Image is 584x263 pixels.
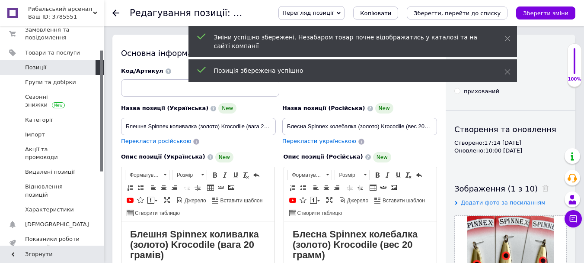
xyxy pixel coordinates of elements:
[214,33,483,50] div: Зміни успішно збережені. Незабаром товар почне відображатись у каталозі та на сайті компанії
[381,197,425,205] span: Вставити шаблон
[231,170,240,180] a: Підкреслений (Ctrl+U)
[146,195,159,205] a: Вставити повідомлення
[134,210,180,217] span: Створити таблицю
[9,9,144,150] body: Редактор, E5165F4A-184C-45BB-93EF-7050A8DEEF2C
[169,183,179,192] a: По правому краю
[298,195,308,205] a: Вставити іконку
[25,206,74,214] span: Характеристики
[287,170,332,180] a: Форматування
[25,235,80,251] span: Показники роботи компанії
[9,69,144,150] p: Універсальна коливальна блешня Spinnex на щуку, трофейного окуня, лосося, форель і судака. Це чуд...
[25,64,46,71] span: Позиції
[172,170,207,180] a: Розмір
[288,170,323,180] span: Форматування
[28,5,93,13] span: Рибальський арсенал
[322,183,331,192] a: По центру
[220,170,230,180] a: Курсив (Ctrl+I)
[379,183,388,192] a: Вставити/Редагувати посилання (Ctrl+L)
[346,197,369,205] span: Джерело
[125,183,135,192] a: Вставити/видалити нумерований список
[288,195,297,205] a: Додати відео з YouTube
[219,197,263,205] span: Вставити шаблон
[282,138,356,144] span: Перекласти українською
[218,103,236,114] span: New
[130,8,530,18] h1: Редагування позиції: Блешня Spinnex коливалка (золото) Krocodile (вага 20 грамів)
[414,170,424,180] a: Повернути (Ctrl+Z)
[373,170,382,180] a: Жирний (Ctrl+B)
[9,7,134,39] strong: Блесна Spinnex колебалка (золото) Krocodile (вес 20 грамм)
[136,195,145,205] a: Вставити іконку
[568,76,581,82] div: 100%
[252,170,261,180] a: Повернути (Ctrl+Z)
[25,49,80,57] span: Товари та послуги
[325,195,334,205] a: Максимізувати
[454,124,567,135] div: Створення та оновлення
[296,210,342,217] span: Створити таблицю
[282,10,333,16] span: Перегляд позиції
[25,131,45,139] span: Імпорт
[125,208,181,218] a: Створити таблицю
[125,170,161,180] span: Форматування
[282,118,437,135] input: Наприклад, H&M жіноча сукня зелена 38 розмір вечірня максі з блискітками
[335,170,361,180] span: Розмір
[227,183,236,192] a: Зображення
[193,183,202,192] a: Збільшити відступ
[9,69,144,159] p: Универсальная колеблющаяся блесна Spinnex на щуку, трофейного окуня, лосося, форель и судака. Это...
[309,195,321,205] a: Вставити повідомлення
[282,105,365,111] span: Назва позиції (Російська)
[414,10,501,16] i: Зберегти, перейти до списку
[454,147,567,155] div: Оновлено: 10:00 [DATE]
[360,10,391,16] span: Копіювати
[210,170,220,180] a: Жирний (Ctrl+B)
[335,170,370,180] a: Розмір
[454,183,567,194] div: Зображення (1 з 10)
[355,183,365,192] a: Збільшити відступ
[332,183,341,192] a: По правому краю
[9,7,137,39] strong: Блешня Spinnex коливалка (золото) Krocodile (вага 20 грамів)
[25,26,80,42] span: Замовлення та повідомлення
[338,195,370,205] a: Джерело
[516,6,575,19] button: Зберегти зміни
[159,183,169,192] a: По центру
[183,197,206,205] span: Джерело
[121,138,191,144] span: Перекласти російською
[404,170,413,180] a: Видалити форматування
[25,168,75,176] span: Видалені позиції
[136,183,145,192] a: Вставити/видалити маркований список
[241,170,251,180] a: Видалити форматування
[25,116,52,124] span: Категорії
[407,6,507,19] button: Зберегти, перейти до списку
[567,43,582,87] div: 100% Якість заповнення
[112,10,119,16] div: Повернутися назад
[461,199,546,206] span: Додати фото за посиланням
[25,93,80,109] span: Сезонні знижки
[9,45,144,63] p: Блешня Spinnex коливалка-блискова перевірена часом.
[464,88,499,95] div: прихований
[373,195,426,205] a: Вставити шаблон
[454,139,567,147] div: Створено: 17:14 [DATE]
[162,195,172,205] a: Максимізувати
[284,153,363,160] span: Опис позиції (Російська)
[25,183,80,198] span: Відновлення позицій
[121,68,163,74] span: Код/Артикул
[345,183,354,192] a: Зменшити відступ
[288,208,344,218] a: Створити таблицю
[565,210,582,227] button: Чат з покупцем
[353,6,398,19] button: Копіювати
[375,103,393,114] span: New
[121,105,208,111] span: Назва позиції (Українська)
[368,183,378,192] a: Таблиця
[9,9,144,159] body: Редактор, D37DABB7-FD4C-4A26-ADBE-7BAEFC09C2F5
[214,66,483,75] div: Позиція збережена успішно
[121,48,437,58] div: Основна інформація
[373,152,391,162] span: New
[216,183,226,192] a: Вставити/Редагувати посилання (Ctrl+L)
[25,221,89,228] span: [DEMOGRAPHIC_DATA]
[125,170,169,180] a: Форматування
[206,183,215,192] a: Таблиця
[121,153,205,160] span: Опис позиції (Українська)
[523,10,568,16] i: Зберегти зміни
[25,146,80,161] span: Акції та промокоди
[215,152,233,162] span: New
[172,170,198,180] span: Розмір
